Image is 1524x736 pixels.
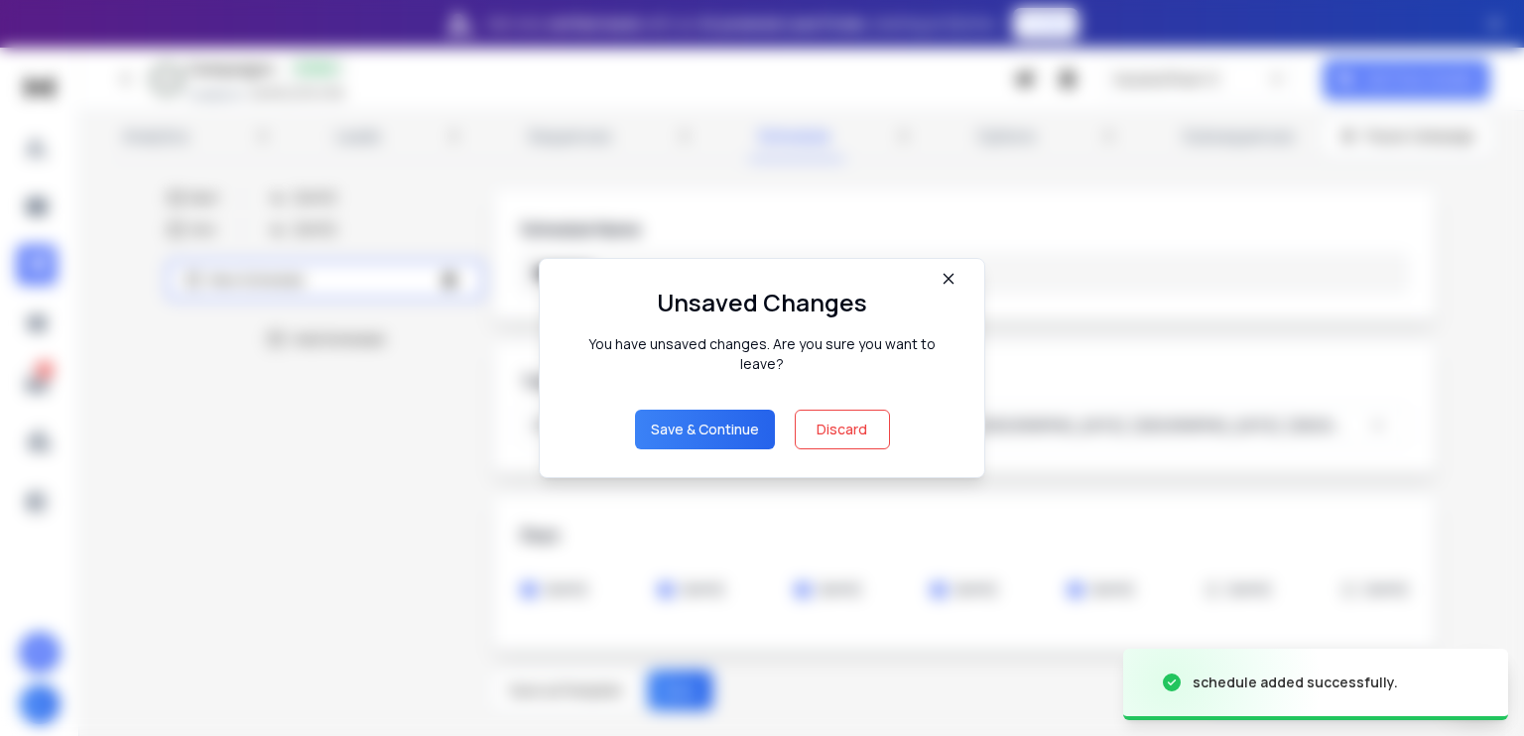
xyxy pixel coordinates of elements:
[568,334,956,374] div: You have unsaved changes. Are you sure you want to leave?
[657,287,867,318] h1: Unsaved Changes
[635,410,775,449] button: Save & Continue
[795,410,890,449] button: Discard
[1193,673,1398,692] div: schedule added successfully.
